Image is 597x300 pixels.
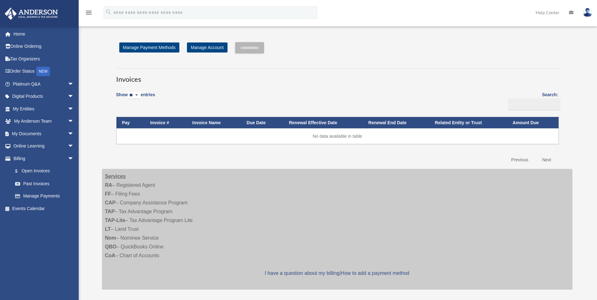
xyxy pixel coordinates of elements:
span: arrow_drop_down [68,140,80,153]
a: My Entitiesarrow_drop_down [4,103,83,115]
td: No data available in table [116,128,559,144]
label: Show entries [116,91,155,105]
a: Manage Payments [9,190,80,203]
a: How to add a payment method [341,270,409,276]
a: Previous [506,153,533,166]
strong: FF [105,191,111,197]
a: Online Ordering [4,40,83,53]
strong: RA [105,182,112,188]
th: Related Entity or Trust: activate to sort column ascending [429,117,507,129]
a: My Anderson Teamarrow_drop_down [4,115,83,128]
img: Anderson Advisors Platinum Portal [3,8,60,20]
a: Past Invoices [9,177,80,190]
th: Due Date: activate to sort column ascending [241,117,284,129]
a: $Open Invoices [9,165,77,178]
a: Platinum Q&Aarrow_drop_down [4,78,83,90]
a: Billingarrow_drop_down [4,152,80,165]
span: arrow_drop_down [68,78,80,91]
a: Manage Payment Methods [119,42,179,53]
strong: TAP-Lite [105,218,126,223]
span: arrow_drop_down [68,90,80,103]
i: search [105,8,112,15]
div: NEW [36,67,50,76]
th: Invoice Name: activate to sort column ascending [187,117,241,129]
th: Invoice #: activate to sort column ascending [144,117,187,129]
strong: Nom [105,235,116,241]
th: Pay: activate to sort column descending [116,117,145,129]
strong: CoA [105,253,115,258]
a: Digital Productsarrow_drop_down [4,90,83,103]
a: Events Calendar [4,202,83,215]
span: arrow_drop_down [68,103,80,115]
i: menu [85,9,93,16]
th: Renewal Effective Date: activate to sort column ascending [283,117,363,129]
input: Search: [508,98,560,110]
a: Order StatusNEW [4,65,83,78]
a: My Documentsarrow_drop_down [4,127,83,140]
div: – Registered Agent – Filing Fees – Company Assistance Program – Tax Advantage Program – Tax Advan... [102,169,572,290]
a: I have a question about my billing [265,270,339,276]
p: | [105,269,569,278]
th: Amount Due: activate to sort column ascending [507,117,559,129]
strong: Services [105,174,126,179]
strong: LT [105,226,111,232]
span: arrow_drop_down [68,127,80,140]
select: Showentries [128,92,141,99]
h3: Invoices [116,69,558,84]
a: Manage Account [187,42,227,53]
a: Home [4,28,83,40]
a: menu [85,11,93,16]
span: $ [19,167,22,175]
label: Search: [506,91,558,110]
a: Next [538,153,556,166]
strong: CAP [105,200,116,205]
strong: TAP [105,209,115,214]
a: Tax Organizers [4,53,83,65]
a: Online Learningarrow_drop_down [4,140,83,153]
strong: QBO [105,244,116,249]
span: arrow_drop_down [68,152,80,165]
th: Renewal End Date: activate to sort column ascending [363,117,429,129]
span: arrow_drop_down [68,115,80,128]
img: User Pic [583,8,592,17]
